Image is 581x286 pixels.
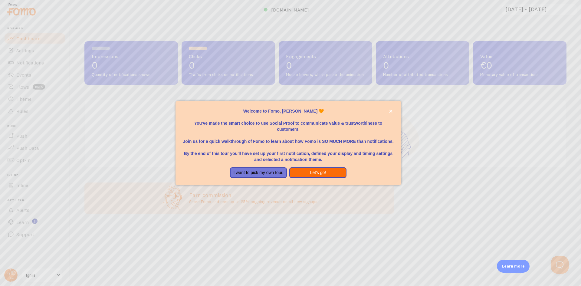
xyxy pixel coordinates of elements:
button: Let's go! [289,167,346,178]
p: You've made the smart choice to use Social Proof to communicate value & trustworthiness to custom... [183,114,394,132]
div: Learn more [497,260,530,273]
div: Welcome to Fomo, Inês Ferreira 🧡You&amp;#39;ve made the smart choice to use Social Proof to commu... [176,101,401,186]
p: Join us for a quick walkthrough of Fomo to learn about how Fomo is SO MUCH MORE than notifications. [183,132,394,144]
button: I want to pick my own tour. [230,167,287,178]
p: Learn more [502,263,525,269]
p: Welcome to Fomo, [PERSON_NAME] 🧡 [183,108,394,114]
p: By the end of this tour you'll have set up your first notification, defined your display and timi... [183,144,394,163]
button: close, [388,108,394,114]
